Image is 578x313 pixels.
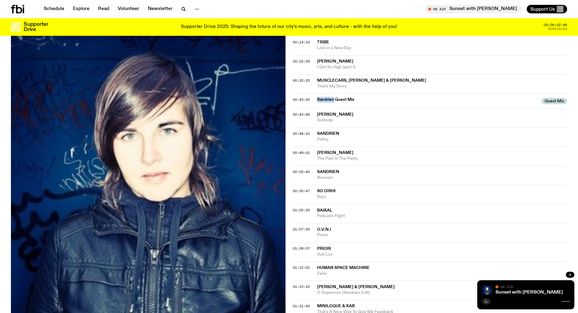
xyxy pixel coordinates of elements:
[317,97,538,103] span: Sandrien Guest Mix
[293,265,310,270] span: 01:12:01
[317,117,567,123] span: Solitude
[425,5,522,13] button: On AirSunset with [PERSON_NAME]
[293,112,310,117] span: 00:43:46
[293,150,310,155] span: 00:49:01
[24,22,48,32] h3: Supporter Drive
[317,232,567,238] span: Prism
[293,59,310,64] span: 00:22:29
[530,6,555,12] span: Support Us
[317,137,567,142] span: Palmy
[317,227,331,232] span: O.V.N.I
[293,169,310,174] span: 00:52:40
[317,285,395,289] span: [PERSON_NAME] & [PERSON_NAME]
[317,208,332,213] span: Baikal
[317,64,567,70] span: I Get So High (part 1)
[317,271,567,277] span: Zehn
[40,5,68,13] a: Schedule
[317,194,567,200] span: Rays
[317,83,567,89] span: That's My Story
[317,170,339,174] span: Sandrien
[317,175,567,181] span: Boooom
[317,290,567,296] span: O Superman (Sandrien Edit)
[69,5,93,13] a: Explore
[317,213,567,219] span: Pelican's Flight
[293,131,310,136] span: 00:44:10
[495,290,563,295] a: Sunset with [PERSON_NAME]
[317,252,567,257] span: Sub Lux
[181,24,397,30] p: Supporter Drive 2025: Shaping the future of our city’s music, arts, and culture - with the help o...
[317,40,329,44] span: Tribe
[293,304,310,308] span: 01:21:45
[114,5,143,13] a: Volunteer
[317,112,353,117] span: [PERSON_NAME]
[317,189,336,193] span: So Oishi
[293,208,310,213] span: 01:00:35
[317,266,370,270] span: Human Space Machine
[293,97,310,102] span: 00:43:30
[293,227,310,232] span: 01:07:50
[527,5,567,13] button: Support Us
[542,98,567,104] span: Guest Mix
[94,5,113,13] a: Read
[317,78,426,83] span: Musclecars, [PERSON_NAME] & [PERSON_NAME]
[293,78,310,83] span: 00:32:25
[500,285,513,289] span: On Air
[317,131,339,136] span: Sandrien
[317,45,567,51] span: Livin in a New Day
[317,304,355,308] span: Minilogue & KAB
[317,151,353,155] span: [PERSON_NAME]
[293,284,310,289] span: 01:15:16
[548,27,567,31] span: Remaining
[144,5,176,13] a: Newsletter
[293,40,310,45] span: 00:14:33
[544,23,567,27] span: 05:04:02:48
[317,156,567,162] span: The Past Is The Pasty
[293,189,310,193] span: 00:55:47
[317,247,331,251] span: Priori
[293,246,310,251] span: 01:08:07
[317,59,353,63] span: [PERSON_NAME]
